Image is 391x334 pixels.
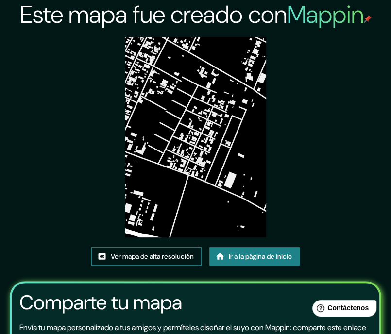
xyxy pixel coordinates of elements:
a: Ir a la página de inicio [209,247,300,266]
a: Ver mapa de alta resolución [91,247,202,266]
iframe: Lanzador de widgets de ayuda [305,296,380,323]
font: Comparte tu mapa [19,289,182,316]
img: created-map [125,37,267,237]
img: pin de mapeo [364,15,372,23]
font: Ir a la página de inicio [229,252,292,261]
font: Ver mapa de alta resolución [111,252,194,261]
